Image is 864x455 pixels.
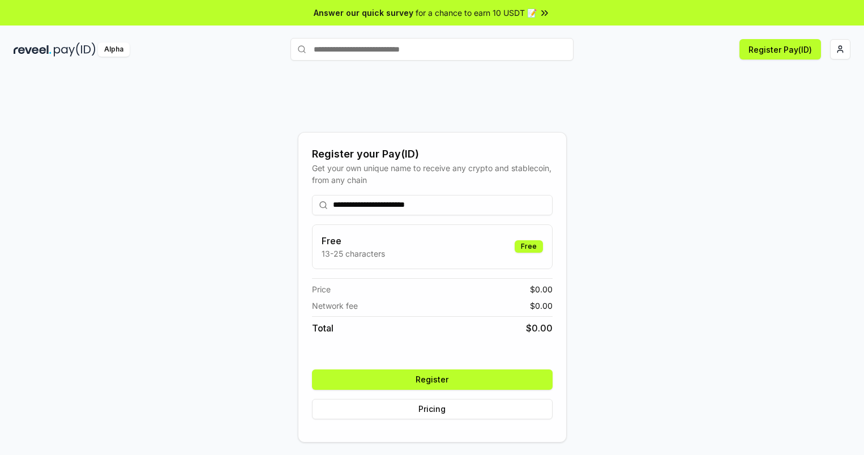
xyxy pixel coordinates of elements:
[322,248,385,260] p: 13-25 characters
[530,300,553,312] span: $ 0.00
[312,300,358,312] span: Network fee
[314,7,413,19] span: Answer our quick survey
[312,146,553,162] div: Register your Pay(ID)
[54,42,96,57] img: pay_id
[312,321,333,335] span: Total
[530,283,553,295] span: $ 0.00
[515,240,543,253] div: Free
[312,283,331,295] span: Price
[312,162,553,186] div: Get your own unique name to receive any crypto and stablecoin, from any chain
[739,39,821,59] button: Register Pay(ID)
[322,234,385,248] h3: Free
[98,42,130,57] div: Alpha
[14,42,52,57] img: reveel_dark
[526,321,553,335] span: $ 0.00
[312,369,553,390] button: Register
[312,399,553,419] button: Pricing
[416,7,537,19] span: for a chance to earn 10 USDT 📝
